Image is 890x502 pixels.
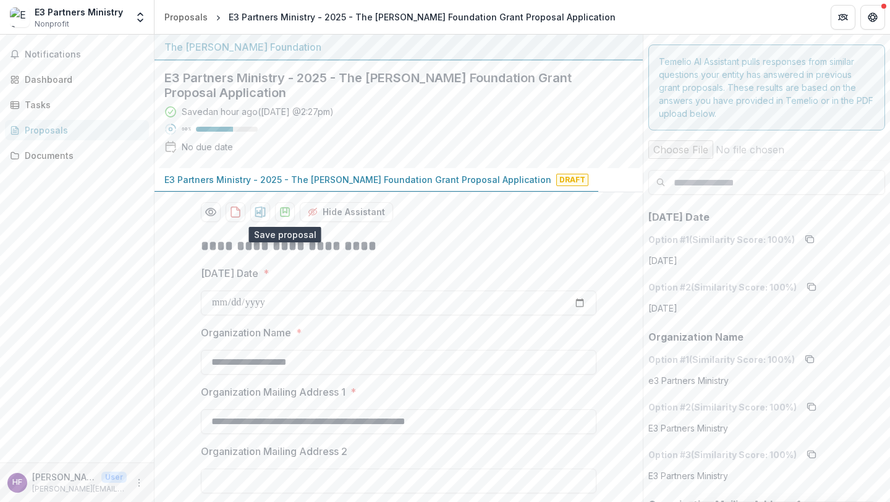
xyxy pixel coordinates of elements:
button: copy to clipboard [800,349,820,369]
div: Saved an hour ago ( [DATE] @ 2:27pm ) [182,105,334,118]
button: Open entity switcher [132,5,149,30]
p: Option # 1 (Similarity Score: 100 %) [648,233,795,246]
img: E3 Partners Ministry [10,7,30,27]
button: Hide Assistant [300,202,393,222]
button: Get Help [860,5,885,30]
div: No due date [182,140,233,153]
button: copy to clipboard [800,229,820,249]
p: Option # 1 (Similarity Score: 100 %) [648,353,795,366]
nav: breadcrumb [159,8,621,26]
p: Option # 3 (Similarity Score: 100 %) [648,448,797,461]
div: E3 Partners Ministry - 2025 - The [PERSON_NAME] Foundation Grant Proposal Application [229,11,616,23]
p: [DATE] [648,302,677,315]
button: Preview f6cf81e4-e947-496d-af14-18b80793a2cd-0.pdf [201,202,221,222]
p: 60 % [182,125,191,134]
button: Notifications [5,45,149,64]
p: [DATE] Date [201,266,258,281]
p: [DATE] Date [648,210,710,224]
p: e3 Partners Ministry [648,374,729,387]
p: E3 Partners Ministry [648,422,728,435]
button: copy to clipboard [802,397,821,417]
p: Organization Mailing Address 2 [201,444,347,459]
div: Proposals [164,11,208,23]
p: Option # 2 (Similarity Score: 100 %) [648,281,797,294]
p: Option # 2 (Similarity Score: 100 %) [648,401,797,414]
a: Proposals [159,8,213,26]
p: Organization Name [648,330,744,344]
h2: E3 Partners Ministry - 2025 - The [PERSON_NAME] Foundation Grant Proposal Application [164,70,613,100]
div: Hudson Frisby [12,479,22,487]
a: Proposals [5,120,149,140]
div: Tasks [25,98,139,111]
p: E3 Partners Ministry - 2025 - The [PERSON_NAME] Foundation Grant Proposal Application [164,173,551,186]
a: Dashboard [5,69,149,90]
button: Partners [831,5,855,30]
button: download-proposal [250,202,270,222]
button: More [132,475,146,490]
p: Organization Name [201,325,291,340]
p: Organization Mailing Address 1 [201,385,345,399]
div: The [PERSON_NAME] Foundation [164,40,633,54]
button: download-proposal [226,202,245,222]
p: [DATE] [648,254,677,267]
p: [PERSON_NAME][EMAIL_ADDRESS][PERSON_NAME][DOMAIN_NAME] [32,483,127,495]
span: Draft [556,174,588,186]
div: Documents [25,149,139,162]
button: copy to clipboard [802,277,821,297]
a: Documents [5,145,149,166]
div: Proposals [25,124,139,137]
a: Tasks [5,95,149,115]
button: copy to clipboard [802,445,821,464]
div: Temelio AI Assistant pulls responses from similar questions your entity has answered in previous ... [648,45,885,130]
span: Nonprofit [35,19,69,30]
button: download-proposal [275,202,295,222]
div: Dashboard [25,73,139,86]
p: User [101,472,127,483]
p: [PERSON_NAME] [PERSON_NAME] [32,470,96,483]
span: Notifications [25,49,144,60]
div: E3 Partners Ministry [35,6,123,19]
p: E3 Partners Ministry [648,469,728,482]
